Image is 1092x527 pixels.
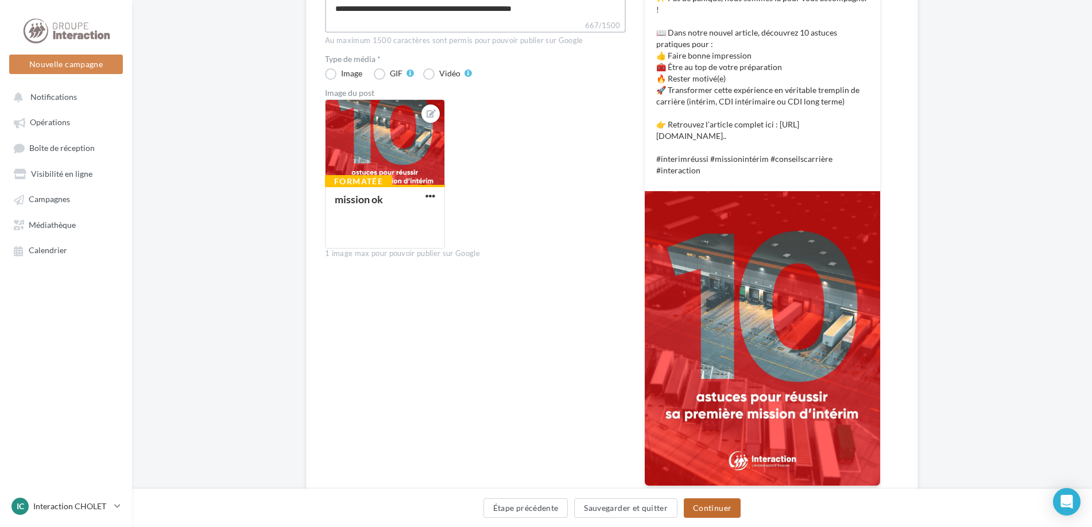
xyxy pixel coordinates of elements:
div: Vidéo [439,69,460,77]
span: IC [17,501,24,512]
div: La prévisualisation est non-contractuelle [644,486,881,501]
a: Campagnes [7,188,125,209]
span: Boîte de réception [29,143,95,153]
span: Calendrier [29,246,67,255]
span: Visibilité en ligne [31,169,92,179]
span: Opérations [30,118,70,127]
span: Campagnes [29,195,70,204]
a: Médiathèque [7,214,125,235]
button: Nouvelle campagne [9,55,123,74]
div: Au maximum 1500 caractères sont permis pour pouvoir publier sur Google [325,36,626,46]
button: Notifications [7,86,121,107]
label: 667/1500 [325,20,626,33]
span: Médiathèque [29,220,76,230]
button: Étape précédente [483,498,568,518]
div: Open Intercom Messenger [1053,488,1081,516]
div: 1 image max pour pouvoir publier sur Google [325,249,626,259]
label: Type de média * [325,55,626,63]
a: IC Interaction CHOLET [9,495,123,517]
div: Formatée [325,175,392,188]
div: mission ok [335,193,383,206]
p: Interaction CHOLET [33,501,110,512]
a: Boîte de réception [7,137,125,158]
div: Image du post [325,89,626,97]
a: Calendrier [7,239,125,260]
button: Sauvegarder et quitter [574,498,677,518]
a: Opérations [7,111,125,132]
button: Continuer [684,498,741,518]
span: Notifications [30,92,77,102]
div: Image [341,69,362,77]
div: GIF [390,69,402,77]
a: Visibilité en ligne [7,163,125,184]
